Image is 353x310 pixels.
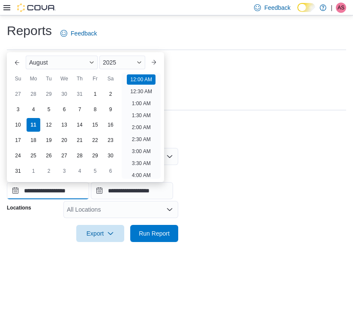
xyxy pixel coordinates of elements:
div: day-17 [11,133,25,147]
li: 1:00 AM [129,98,154,109]
div: Button. Open the year selector. 2025 is currently selected. [99,56,145,69]
div: day-15 [88,118,102,132]
div: day-30 [57,87,71,101]
span: Run Report [139,229,170,238]
span: Feedback [264,3,290,12]
div: day-31 [73,87,87,101]
label: Locations [7,204,31,211]
div: day-5 [42,103,56,116]
li: 12:00 AM [127,74,156,85]
div: day-19 [42,133,56,147]
span: 2025 [103,59,116,66]
li: 3:00 AM [129,146,154,156]
input: Press the down key to enter a popover containing a calendar. Press the escape key to close the po... [7,182,89,199]
li: 1:30 AM [129,110,154,121]
div: Amanda Styka [336,3,346,13]
div: day-23 [104,133,117,147]
li: 2:00 AM [129,122,154,133]
li: 2:30 AM [129,134,154,145]
div: day-30 [104,149,117,162]
div: Fr [88,72,102,86]
button: Run Report [130,225,178,242]
div: day-29 [88,149,102,162]
button: Previous Month [10,56,24,69]
div: day-6 [57,103,71,116]
li: 12:30 AM [127,86,156,97]
li: 3:30 AM [129,158,154,168]
div: day-29 [42,87,56,101]
span: Feedback [71,29,97,38]
div: day-20 [57,133,71,147]
div: Tu [42,72,56,86]
div: day-4 [73,164,87,178]
div: day-2 [104,87,117,101]
div: day-4 [27,103,40,116]
div: day-1 [88,87,102,101]
div: day-3 [11,103,25,116]
button: Open list of options [166,206,173,213]
p: | [331,3,332,13]
div: day-14 [73,118,87,132]
button: Export [76,225,124,242]
div: day-8 [88,103,102,116]
div: day-28 [27,87,40,101]
div: day-28 [73,149,87,162]
div: day-1 [27,164,40,178]
div: day-7 [73,103,87,116]
div: day-21 [73,133,87,147]
div: day-12 [42,118,56,132]
div: day-5 [88,164,102,178]
span: Export [81,225,119,242]
li: 4:00 AM [129,170,154,180]
div: day-26 [42,149,56,162]
input: Press the down key to open a popover containing a calendar. [91,182,173,199]
div: Su [11,72,25,86]
div: day-11 [27,118,40,132]
div: day-25 [27,149,40,162]
div: Button. Open the month selector. August is currently selected. [26,56,98,69]
button: Next month [147,56,161,69]
div: day-27 [11,87,25,101]
ul: Time [122,73,161,179]
input: Dark Mode [297,3,315,12]
div: day-27 [57,149,71,162]
div: We [57,72,71,86]
div: Th [73,72,87,86]
div: day-22 [88,133,102,147]
div: day-18 [27,133,40,147]
div: day-3 [57,164,71,178]
span: August [29,59,48,66]
span: AS [338,3,344,13]
div: day-24 [11,149,25,162]
a: Feedback [57,25,100,42]
div: day-10 [11,118,25,132]
div: August, 2025 [10,86,118,179]
h1: Reports [7,22,52,39]
div: day-13 [57,118,71,132]
div: day-2 [42,164,56,178]
div: Mo [27,72,40,86]
div: day-16 [104,118,117,132]
div: Sa [104,72,117,86]
div: day-31 [11,164,25,178]
img: Cova [17,3,56,12]
div: day-6 [104,164,117,178]
div: day-9 [104,103,117,116]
